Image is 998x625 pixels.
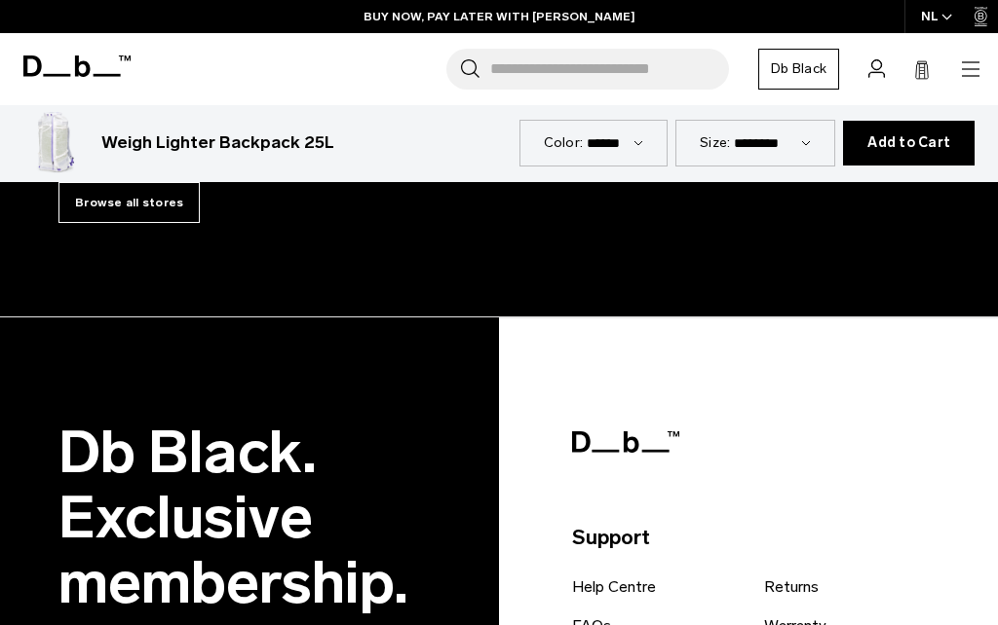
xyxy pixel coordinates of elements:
span: Add to Cart [867,135,950,151]
p: Support [572,522,940,553]
label: Size: [700,132,730,153]
button: Add to Cart [843,121,975,165]
a: Browse all stores [58,182,200,223]
a: BUY NOW, PAY LATER WITH [PERSON_NAME] [364,8,635,25]
a: Db Black [758,49,839,90]
label: Color: [544,132,584,153]
a: Returns [764,575,819,599]
img: Weigh_Lighter_Backpack_25L_1.png [23,112,86,174]
a: Help Centre [572,575,656,599]
h3: Weigh Lighter Backpack 25L [101,130,334,156]
h2: Db Black. Exclusive membership. [58,420,426,615]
